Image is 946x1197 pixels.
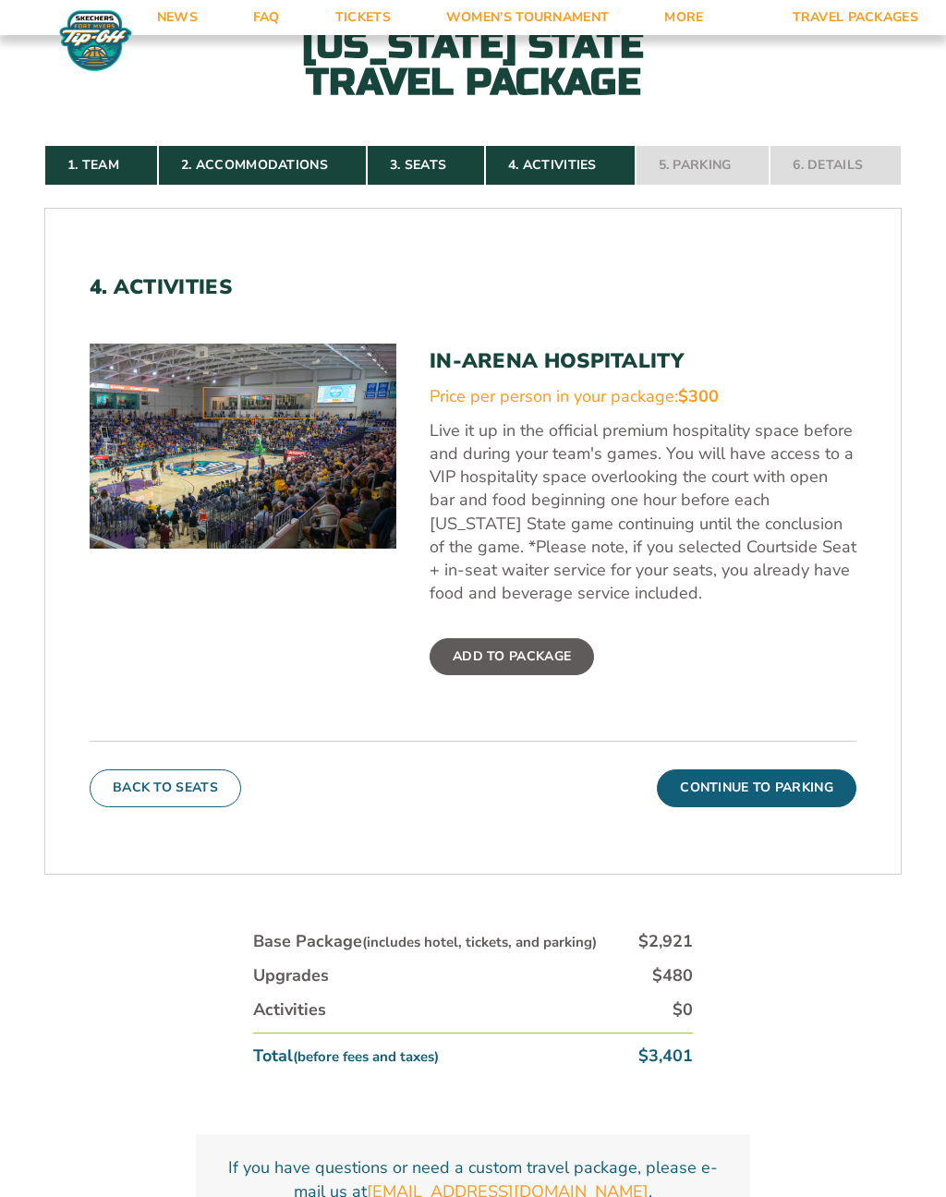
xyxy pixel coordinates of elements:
img: In-Arena Hospitality [90,344,396,548]
a: 3. Seats [367,145,485,186]
div: Base Package [253,930,597,953]
span: $300 [678,385,719,407]
label: Add To Package [430,638,594,675]
div: $0 [673,998,693,1022]
div: Price per person in your package: [430,385,856,408]
div: $3,401 [638,1045,693,1068]
small: (includes hotel, tickets, and parking) [362,933,597,951]
h2: [US_STATE] State Travel Package [270,27,676,101]
div: $2,921 [638,930,693,953]
a: 2. Accommodations [158,145,367,186]
div: Activities [253,998,326,1022]
small: (before fees and taxes) [293,1047,439,1066]
img: Fort Myers Tip-Off [55,9,136,72]
div: Total [253,1045,439,1068]
h3: In-Arena Hospitality [430,349,856,373]
div: $480 [652,964,693,987]
p: Live it up in the official premium hospitality space before and during your team's games. You wil... [430,419,856,606]
button: Back To Seats [90,769,241,806]
a: 1. Team [44,145,158,186]
button: Continue To Parking [657,769,856,806]
div: Upgrades [253,964,329,987]
h2: 4. Activities [90,275,856,299]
